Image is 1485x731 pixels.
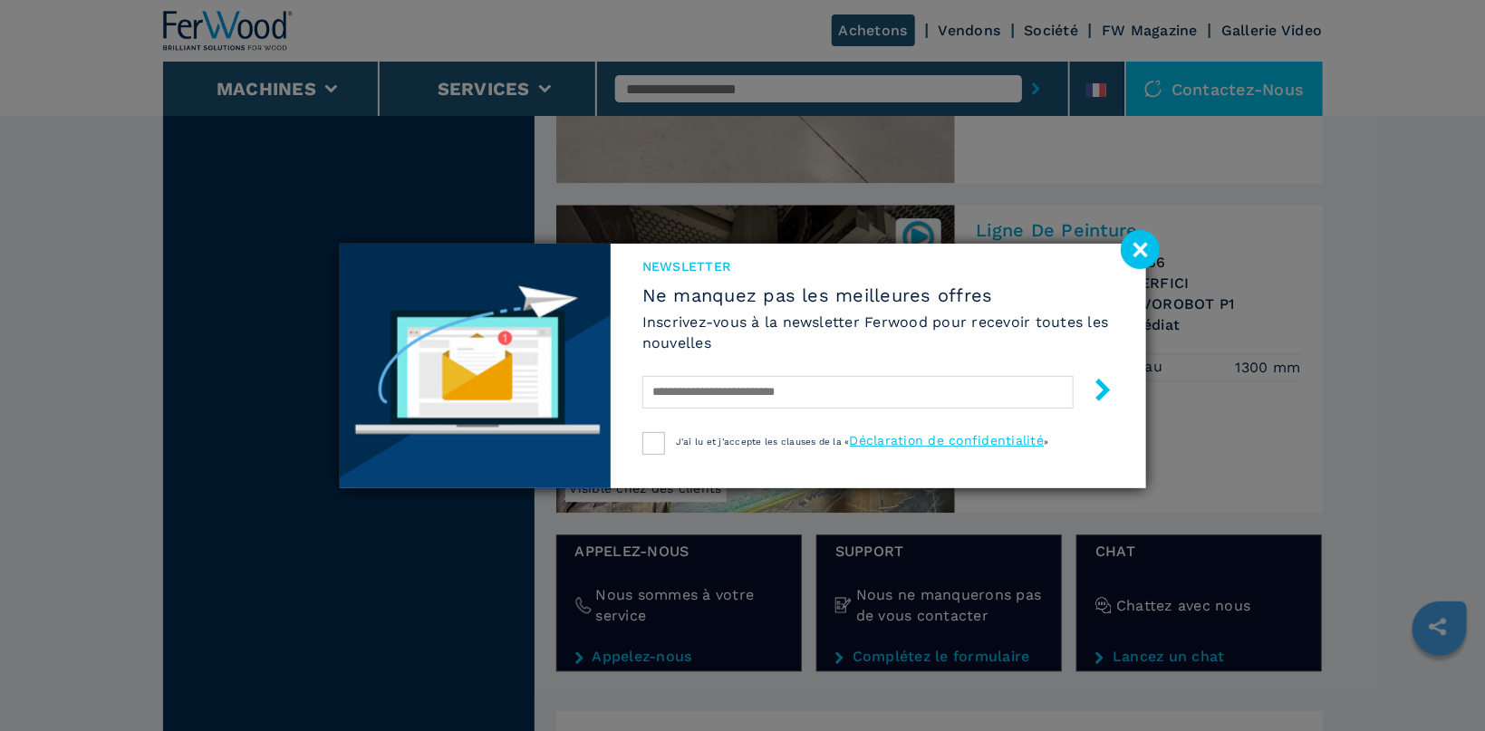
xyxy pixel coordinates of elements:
h6: Inscrivez-vous à la newsletter Ferwood pour recevoir toutes les nouvelles [642,312,1114,353]
img: Newsletter image [340,244,611,488]
span: » [1044,437,1048,447]
button: submit-button [1074,371,1114,414]
span: J'ai lu et j'accepte les clauses de la « [676,437,850,447]
span: Newsletter [642,257,1114,275]
span: Ne manquez pas les meilleures offres [642,284,1114,306]
a: Déclaration de confidentialité [850,433,1045,447]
